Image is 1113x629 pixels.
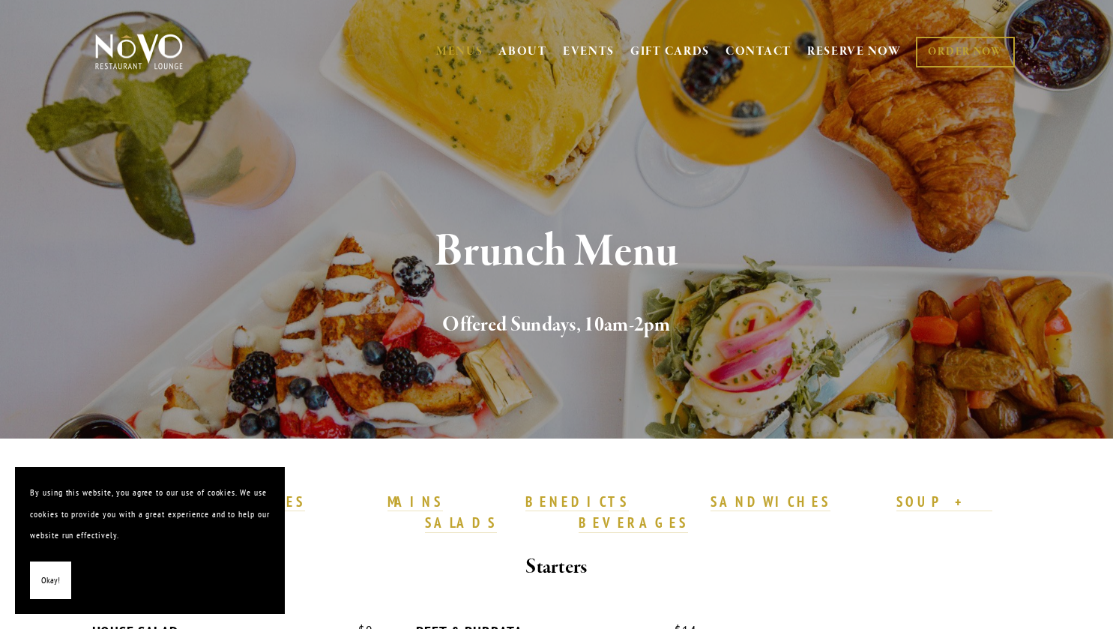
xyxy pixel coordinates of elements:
[630,37,710,66] a: GIFT CARDS
[30,482,270,547] p: By using this website, you agree to our use of cookies. We use cookies to provide you with a grea...
[579,514,688,533] a: BEVERAGES
[498,44,547,59] a: ABOUT
[120,310,994,341] h2: Offered Sundays, 10am-2pm
[525,493,629,512] a: BENEDICTS
[120,228,994,277] h1: Brunch Menu
[30,562,71,600] button: Okay!
[807,37,902,66] a: RESERVE NOW
[726,37,791,66] a: CONTACT
[563,44,615,59] a: EVENTS
[436,44,483,59] a: MENUS
[916,37,1014,67] a: ORDER NOW
[525,554,587,580] strong: Starters
[711,493,830,511] strong: SANDWICHES
[711,493,830,512] a: SANDWICHES
[387,493,444,511] strong: MAINS
[92,33,186,70] img: Novo Restaurant &amp; Lounge
[387,493,444,512] a: MAINS
[425,493,992,533] a: SOUP + SALADS
[41,570,60,592] span: Okay!
[15,467,285,614] section: Cookie banner
[579,514,688,532] strong: BEVERAGES
[525,493,629,511] strong: BENEDICTS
